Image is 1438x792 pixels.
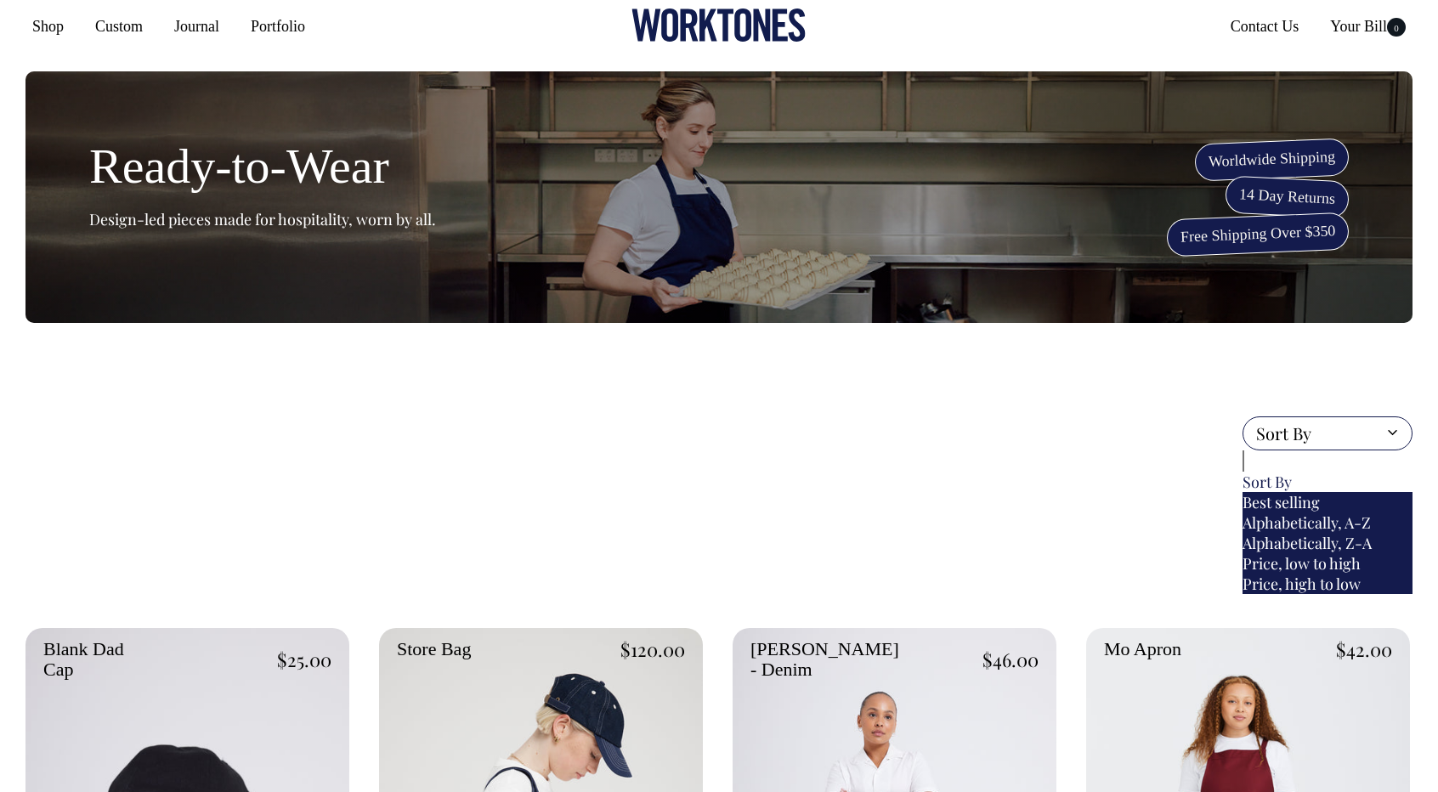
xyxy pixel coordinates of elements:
[88,11,150,42] a: Custom
[25,11,71,42] a: Shop
[167,11,226,42] a: Journal
[1243,492,1413,512] div: Best selling
[1256,423,1311,444] span: Sort By
[1224,11,1306,42] a: Contact Us
[1166,212,1350,257] span: Free Shipping Over $350
[1323,11,1413,42] a: Your Bill0
[1243,512,1413,533] div: Alphabetically, A-Z
[1243,533,1413,553] div: Alphabetically, Z-A
[244,11,312,42] a: Portfolio
[1194,138,1350,181] span: Worldwide Shipping
[1225,175,1350,218] span: 14 Day Returns
[1243,553,1413,574] div: Price, low to high
[89,139,436,194] h1: Ready-to-Wear
[1387,18,1406,37] span: 0
[1243,574,1413,594] div: Price, high to low
[89,209,436,229] p: Design-led pieces made for hospitality, worn by all.
[1243,472,1413,492] div: Sort By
